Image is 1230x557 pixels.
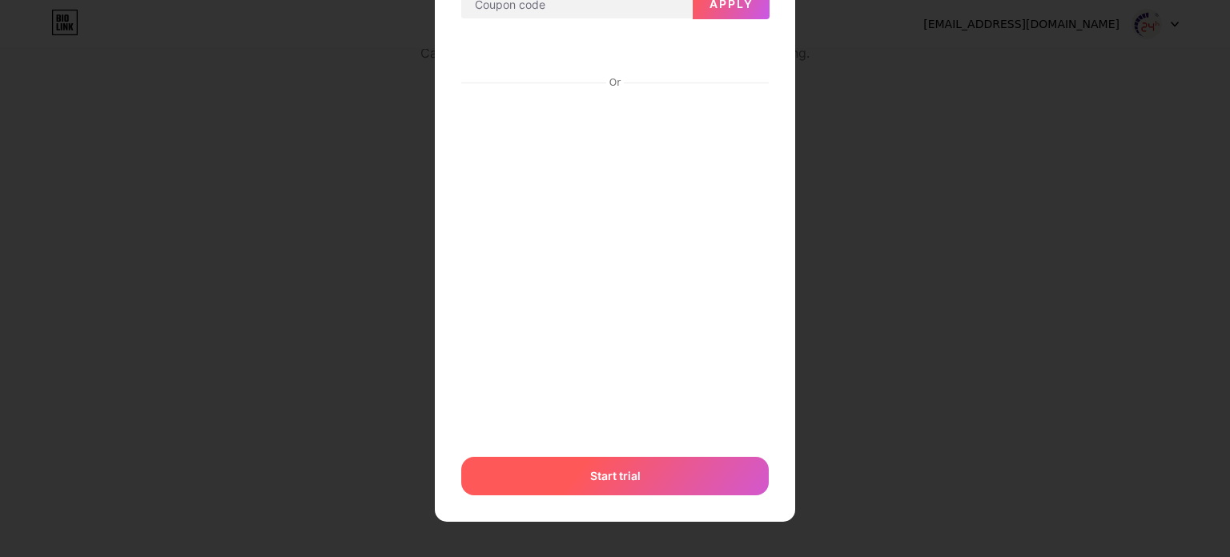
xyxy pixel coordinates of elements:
[590,467,641,484] span: Start trial
[606,76,624,89] div: Or
[458,91,772,441] iframe: Secure payment input frame
[461,33,769,71] iframe: Secure payment button frame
